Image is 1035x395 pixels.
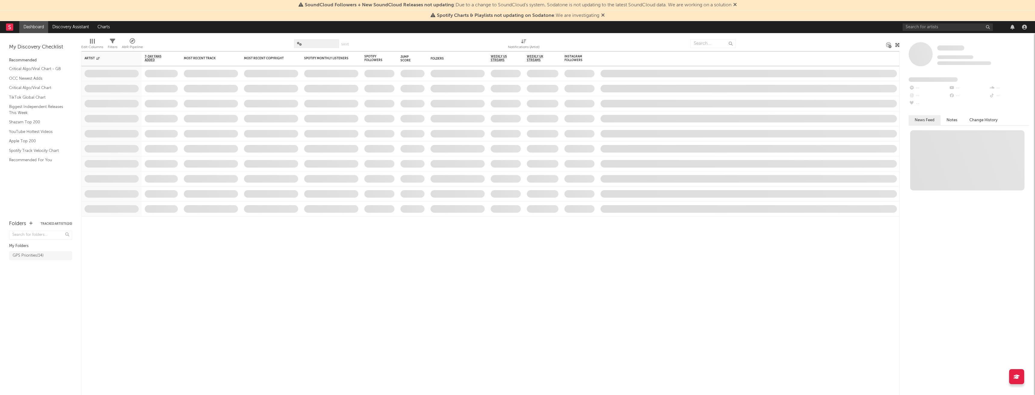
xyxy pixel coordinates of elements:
div: -- [949,84,989,92]
div: A&R Pipeline [122,36,143,54]
input: Search for folders... [9,231,72,239]
div: Spotify Followers [364,55,385,62]
div: -- [989,84,1029,92]
button: Change History [963,115,1004,125]
a: GPS Priorities(14) [9,251,72,260]
button: Notes [941,115,963,125]
div: Folders [9,220,26,227]
span: Spotify Charts & Playlists not updating on Sodatone [437,13,554,18]
a: Critical Algo/Viral Chart [9,85,66,91]
div: Edit Columns [81,36,103,54]
a: Spotify Track Velocity Chart [9,147,66,154]
a: Discovery Assistant [48,21,93,33]
div: -- [909,100,949,108]
span: SoundCloud Followers + New SoundCloud Releases not updating [305,3,454,8]
span: : Due to a change to SoundCloud's system, Sodatone is not updating to the latest SoundCloud data.... [305,3,731,8]
div: Folders [431,57,476,60]
span: : We are investigating [437,13,599,18]
button: Tracked Artists(20) [41,222,72,225]
div: Instagram Followers [564,55,585,62]
a: Charts [93,21,114,33]
div: Filters [108,36,117,54]
input: Search for artists [903,23,993,31]
div: Most Recent Track [184,57,229,60]
a: YouTube Hottest Videos [9,128,66,135]
span: Dismiss [601,13,605,18]
div: Notifications (Artist) [508,36,539,54]
div: Spotify Monthly Listeners [304,57,349,60]
div: Most Recent Copyright [244,57,289,60]
a: Apple Top 200 [9,138,66,144]
a: OCC Newest Adds [9,75,66,82]
a: TikTok Global Chart [9,94,66,101]
div: -- [909,84,949,92]
div: Jump Score [400,55,416,62]
div: A&R Pipeline [122,44,143,51]
a: Some Artist [937,45,964,51]
span: Weekly US Streams [491,55,512,62]
div: Filters [108,44,117,51]
button: Save [341,43,349,46]
div: Notifications (Artist) [508,44,539,51]
span: Fans Added by Platform [909,77,958,82]
span: Weekly UK Streams [527,55,549,62]
a: Critical Algo/Viral Chart - GB [9,66,66,72]
div: My Folders [9,242,72,250]
a: Recommended For You [9,157,66,163]
span: 0 fans last week [937,61,991,65]
div: -- [949,92,989,100]
button: News Feed [909,115,941,125]
div: Edit Columns [81,44,103,51]
div: -- [909,92,949,100]
span: Dismiss [733,3,737,8]
div: -- [989,92,1029,100]
a: Dashboard [19,21,48,33]
div: GPS Priorities ( 14 ) [13,252,44,259]
a: Biggest Independent Releases This Week [9,103,66,116]
a: Shazam Top 200 [9,119,66,125]
input: Search... [691,39,736,48]
span: 7-Day Fans Added [145,55,169,62]
div: Artist [85,57,130,60]
div: My Discovery Checklist [9,44,72,51]
div: Recommended [9,57,72,64]
span: Tracking Since: [DATE] [937,55,973,59]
